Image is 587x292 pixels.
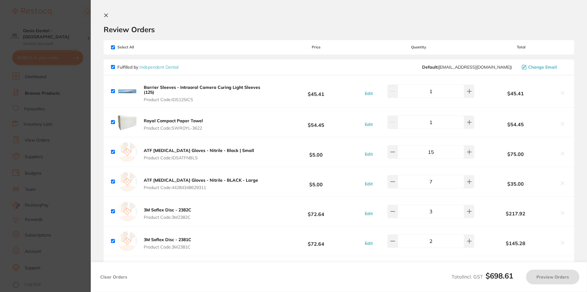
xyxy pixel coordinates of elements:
button: Preview Orders [526,270,579,284]
img: empty.jpg [117,142,137,162]
p: Fulfilled by [117,65,178,70]
button: ATF [MEDICAL_DATA] Gloves - Nitrile - BLACK - Large Product Code:44284348629311 [142,177,260,190]
span: Total [476,45,567,49]
b: ATF [MEDICAL_DATA] Gloves - Nitrile - BLACK - Large [144,177,258,183]
button: Change Email [520,64,567,70]
b: Default [422,64,437,70]
span: Product Code: SWROYL-3622 [144,126,203,131]
span: Change Email [528,65,557,70]
span: orders@independentdental.com.au [422,65,512,70]
span: Product Code: IDS125ICS [144,97,269,102]
b: 3M Soflex Disc - 2382C [144,207,191,213]
b: ATF [MEDICAL_DATA] Gloves - Nitrile - Black | Small [144,148,254,153]
button: Edit [363,181,375,187]
b: $698.61 [486,271,513,280]
button: 3M Soflex Disc - 2382C Product Code:3M2382C [142,207,193,220]
img: empty.jpg [117,172,137,192]
span: Total Incl. GST [452,274,513,280]
span: Product Code: IDSATFNBLS [144,155,254,160]
b: $5.00 [270,146,361,158]
b: $145.28 [476,241,556,246]
span: Product Code: 3M2381C [144,245,191,249]
b: 3M Soflex Disc - 2381C [144,237,191,242]
b: $54.45 [476,122,556,127]
b: Royal Compact Paper Towel [144,118,203,123]
button: Edit [363,241,375,246]
img: azEydHd5aA [117,82,137,101]
span: Quantity [362,45,476,49]
h2: Review Orders [104,25,574,34]
b: $45.41 [476,91,556,96]
button: Edit [363,122,375,127]
button: Edit [363,211,375,216]
b: $45.41 [270,85,361,97]
button: ATF [MEDICAL_DATA] Gloves - Nitrile - Black | Small Product Code:IDSATFNBLS [142,148,256,161]
b: $54.45 [270,117,361,128]
span: Price [270,45,361,49]
button: Barrier Sleeves - Intraoral Camera Curing Light Sleeves (125) Product Code:IDS125ICS [142,85,270,102]
button: 3M Soflex Disc - 2381C Product Code:3M2381C [142,237,193,250]
img: cjJ4czFhNA [117,112,137,132]
button: Clear Orders [98,270,129,284]
b: $5.00 [270,176,361,188]
b: $72.64 [270,206,361,217]
b: $72.64 [270,236,361,247]
b: Barrier Sleeves - Intraoral Camera Curing Light Sleeves (125) [144,85,260,95]
span: Product Code: 44284348629311 [144,185,258,190]
img: empty.jpg [117,202,137,221]
button: Edit [363,151,375,157]
b: $217.92 [476,211,556,216]
b: $75.00 [476,151,556,157]
img: empty.jpg [117,231,137,251]
span: Product Code: 3M2382C [144,215,191,220]
span: Select All [111,45,172,49]
button: Edit [363,91,375,96]
a: Independent Dental [139,64,178,70]
b: $35.00 [476,181,556,187]
button: Royal Compact Paper Towel Product Code:SWROYL-3622 [142,118,205,131]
